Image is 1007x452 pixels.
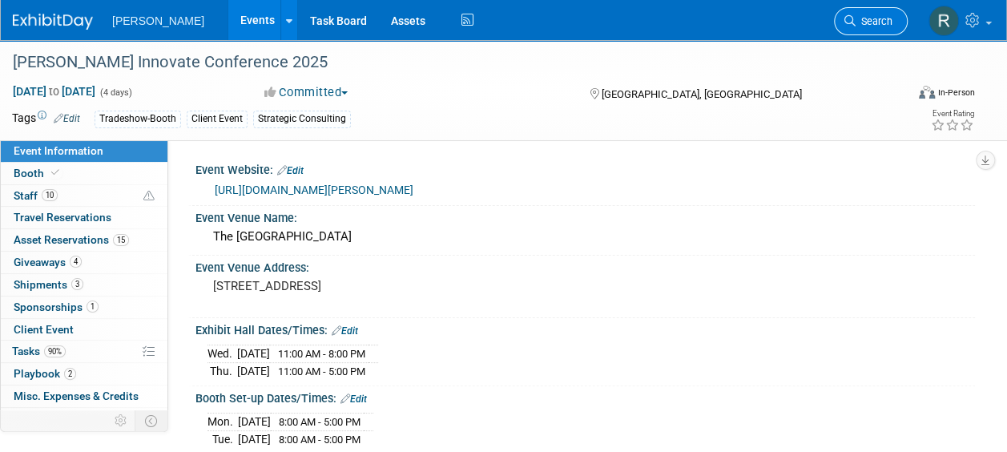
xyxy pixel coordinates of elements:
[835,83,975,107] div: Event Format
[14,301,99,313] span: Sponsorships
[259,84,354,101] button: Committed
[602,88,802,100] span: [GEOGRAPHIC_DATA], [GEOGRAPHIC_DATA]
[113,234,129,246] span: 15
[12,84,96,99] span: [DATE] [DATE]
[919,86,935,99] img: Format-Inperson.png
[213,279,502,293] pre: [STREET_ADDRESS]
[937,87,975,99] div: In-Person
[195,206,975,226] div: Event Venue Name:
[51,168,59,177] i: Booth reservation complete
[71,278,83,290] span: 3
[1,297,167,318] a: Sponsorships1
[42,189,58,201] span: 10
[1,363,167,385] a: Playbook2
[99,87,132,98] span: (4 days)
[14,233,129,246] span: Asset Reservations
[834,7,908,35] a: Search
[195,256,975,276] div: Event Venue Address:
[332,325,358,337] a: Edit
[1,252,167,273] a: Giveaways4
[14,389,139,402] span: Misc. Expenses & Credits
[207,430,238,447] td: Tue.
[1,163,167,184] a: Booth
[340,393,367,405] a: Edit
[237,345,270,363] td: [DATE]
[112,14,204,27] span: [PERSON_NAME]
[14,211,111,224] span: Travel Reservations
[14,167,62,180] span: Booth
[1,274,167,296] a: Shipments3
[278,365,365,377] span: 11:00 AM - 5:00 PM
[1,207,167,228] a: Travel Reservations
[44,345,66,357] span: 90%
[12,110,80,128] td: Tags
[87,301,99,313] span: 1
[207,363,237,380] td: Thu.
[856,15,892,27] span: Search
[187,111,248,127] div: Client Event
[1,229,167,251] a: Asset Reservations15
[12,345,66,357] span: Tasks
[195,158,975,179] div: Event Website:
[14,256,82,268] span: Giveaways
[7,48,892,77] div: [PERSON_NAME] Innovate Conference 2025
[277,165,304,176] a: Edit
[207,414,238,431] td: Mon.
[70,256,82,268] span: 4
[14,278,83,291] span: Shipments
[14,323,74,336] span: Client Event
[928,6,959,36] img: Rebecca Deis
[238,414,271,431] td: [DATE]
[195,386,975,407] div: Booth Set-up Dates/Times:
[1,385,167,407] a: Misc. Expenses & Credits
[1,319,167,341] a: Client Event
[279,434,361,446] span: 8:00 AM - 5:00 PM
[14,367,76,380] span: Playbook
[135,410,168,431] td: Toggle Event Tabs
[14,189,58,202] span: Staff
[238,430,271,447] td: [DATE]
[215,184,413,196] a: [URL][DOMAIN_NAME][PERSON_NAME]
[931,110,974,118] div: Event Rating
[95,111,181,127] div: Tradeshow-Booth
[207,345,237,363] td: Wed.
[14,144,103,157] span: Event Information
[64,368,76,380] span: 2
[1,185,167,207] a: Staff10
[195,318,975,339] div: Exhibit Hall Dates/Times:
[279,416,361,428] span: 8:00 AM - 5:00 PM
[107,410,135,431] td: Personalize Event Tab Strip
[143,189,155,204] span: Potential Scheduling Conflict -- at least one attendee is tagged in another overlapping event.
[54,113,80,124] a: Edit
[46,85,62,98] span: to
[237,363,270,380] td: [DATE]
[1,140,167,162] a: Event Information
[207,224,963,249] div: The [GEOGRAPHIC_DATA]
[13,14,93,30] img: ExhibitDay
[253,111,351,127] div: Strategic Consulting
[1,341,167,362] a: Tasks90%
[278,348,365,360] span: 11:00 AM - 8:00 PM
